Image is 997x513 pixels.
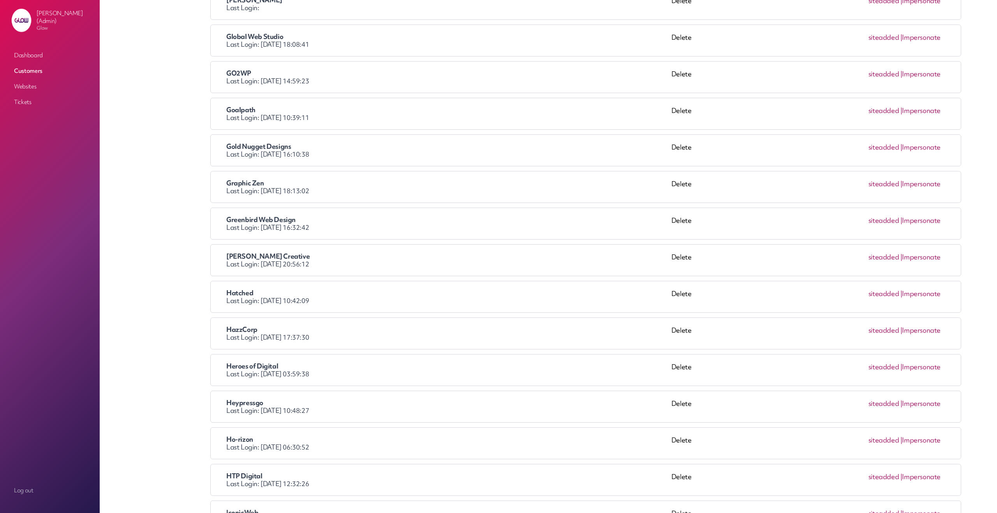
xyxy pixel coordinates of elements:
[902,435,941,444] a: Impersonate
[226,178,264,187] span: Graphic Zen
[226,289,671,305] div: Last Login: [DATE] 10:42:09
[671,106,692,122] div: Delete
[902,69,941,78] a: Impersonate
[226,435,671,451] div: Last Login: [DATE] 06:30:52
[37,25,93,31] p: Glow
[226,33,671,48] div: Last Login: [DATE] 18:08:41
[671,33,692,48] div: Delete
[226,106,671,122] div: Last Login: [DATE] 10:39:11
[226,362,671,378] div: Last Login: [DATE] 03:59:38
[868,143,941,158] span: site added |
[671,216,692,231] div: Delete
[226,288,253,297] span: Hatched
[226,32,283,41] span: Global Web Studio
[868,216,941,231] span: site added |
[868,33,941,48] span: site added |
[226,142,291,151] span: Gold Nugget Designs
[902,216,941,225] a: Impersonate
[226,399,671,414] div: Last Login: [DATE] 10:48:27
[11,48,89,62] a: Dashboard
[868,106,941,122] span: site added |
[226,69,251,78] span: GO2WP
[868,326,941,341] span: site added |
[671,289,692,305] div: Delete
[902,326,941,335] a: Impersonate
[11,79,89,93] a: Websites
[902,362,941,371] a: Impersonate
[226,216,671,231] div: Last Login: [DATE] 16:32:42
[226,252,671,268] div: Last Login: [DATE] 20:56:12
[226,326,671,341] div: Last Login: [DATE] 17:37:30
[671,399,692,414] div: Delete
[868,472,941,488] span: site added |
[868,252,941,268] span: site added |
[11,483,89,497] a: Log out
[226,471,262,480] span: HTP Digital
[902,143,941,152] a: Impersonate
[226,435,253,444] span: Ho-rizon
[671,362,692,378] div: Delete
[671,252,692,268] div: Delete
[226,105,255,114] span: Goalpath
[226,398,263,407] span: Heypressgo
[226,472,671,488] div: Last Login: [DATE] 12:32:26
[902,252,941,261] a: Impersonate
[671,179,692,195] div: Delete
[11,95,89,109] a: Tickets
[11,64,89,78] a: Customers
[226,215,296,224] span: Greenbird Web Design
[902,472,941,481] a: Impersonate
[868,69,941,85] span: site added |
[226,361,278,370] span: Heroes of Digital
[671,69,692,85] div: Delete
[671,472,692,488] div: Delete
[671,326,692,341] div: Delete
[226,69,671,85] div: Last Login: [DATE] 14:59:23
[902,106,941,115] a: Impersonate
[226,252,310,261] span: [PERSON_NAME] Creative
[902,399,941,408] a: Impersonate
[902,289,941,298] a: Impersonate
[902,179,941,188] a: Impersonate
[868,435,941,451] span: site added |
[868,399,941,414] span: site added |
[868,289,941,305] span: site added |
[671,435,692,451] div: Delete
[902,33,941,42] a: Impersonate
[226,143,671,158] div: Last Login: [DATE] 16:10:38
[226,179,671,195] div: Last Login: [DATE] 18:13:02
[37,9,93,25] p: [PERSON_NAME] (Admin)
[868,179,941,195] span: site added |
[868,362,941,378] span: site added |
[671,143,692,158] div: Delete
[226,325,257,334] span: HazzCorp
